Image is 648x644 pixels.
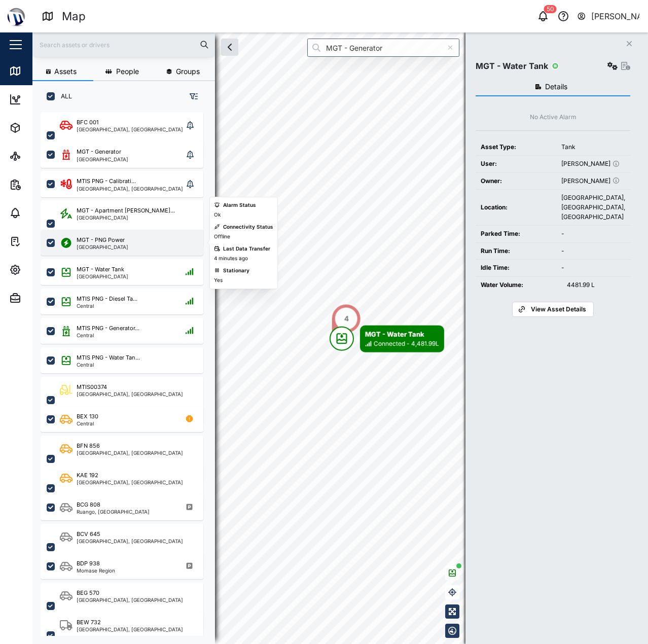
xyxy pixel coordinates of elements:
[54,68,77,75] span: Assets
[77,157,128,162] div: [GEOGRAPHIC_DATA]
[561,159,625,169] div: [PERSON_NAME]
[561,193,625,222] div: [GEOGRAPHIC_DATA], [GEOGRAPHIC_DATA], [GEOGRAPHIC_DATA]
[77,530,100,539] div: BCV 645
[26,151,51,162] div: Sites
[214,276,223,284] div: Yes
[77,589,99,597] div: BEG 570
[77,480,183,485] div: [GEOGRAPHIC_DATA], [GEOGRAPHIC_DATA]
[77,148,121,156] div: MGT - Generator
[561,246,625,256] div: -
[77,244,128,249] div: [GEOGRAPHIC_DATA]
[530,113,577,122] div: No Active Alarm
[481,203,551,212] div: Location:
[39,37,209,52] input: Search assets or drivers
[561,263,625,273] div: -
[26,236,54,247] div: Tasks
[26,179,61,190] div: Reports
[77,509,150,514] div: Ruango, [GEOGRAPHIC_DATA]
[77,568,115,573] div: Momase Region
[77,500,100,509] div: BCG 808
[476,60,548,73] div: MGT - Water Tank
[77,442,100,450] div: BFN 856
[26,264,62,275] div: Settings
[77,597,183,602] div: [GEOGRAPHIC_DATA], [GEOGRAPHIC_DATA]
[344,313,348,325] div: 4
[481,176,551,186] div: Owner:
[330,326,444,352] div: Map marker
[214,211,221,219] div: Ok
[481,229,551,239] div: Parked Time:
[223,245,270,253] div: Last Data Transfer
[77,265,124,274] div: MGT - Water Tank
[26,207,58,219] div: Alarms
[77,450,183,455] div: [GEOGRAPHIC_DATA], [GEOGRAPHIC_DATA]
[77,627,183,632] div: [GEOGRAPHIC_DATA], [GEOGRAPHIC_DATA]
[77,383,107,391] div: MTIS00374
[307,39,459,57] input: Search by People, Asset, Geozone or Place
[5,5,27,27] img: Main Logo
[77,118,98,127] div: BFC 001
[214,255,248,263] div: 4 minutes ago
[374,339,439,349] div: Connected - 4,481.99L
[26,94,72,105] div: Dashboard
[77,421,98,426] div: Central
[77,353,140,362] div: MTIS PNG - Water Tan...
[116,68,139,75] span: People
[545,83,567,90] span: Details
[77,412,98,421] div: BEX 130
[223,267,249,275] div: Stationary
[561,176,625,186] div: [PERSON_NAME]
[77,274,128,279] div: [GEOGRAPHIC_DATA]
[577,9,640,23] button: [PERSON_NAME]
[223,201,256,209] div: Alarm Status
[77,295,137,303] div: MTIS PNG - Diesel Ta...
[591,10,640,23] div: [PERSON_NAME]
[223,223,273,231] div: Connectivity Status
[77,539,183,544] div: [GEOGRAPHIC_DATA], [GEOGRAPHIC_DATA]
[365,329,439,339] div: MGT - Water Tank
[531,302,586,316] span: View Asset Details
[62,8,86,25] div: Map
[561,142,625,152] div: Tank
[561,229,625,239] div: -
[77,206,175,215] div: MGT - Apartment [PERSON_NAME]...
[77,215,175,220] div: [GEOGRAPHIC_DATA]
[567,280,625,290] div: 4481.99 L
[77,236,125,244] div: MGT - PNG Power
[26,293,56,304] div: Admin
[77,471,98,480] div: KAE 192
[481,263,551,273] div: Idle Time:
[77,186,183,191] div: [GEOGRAPHIC_DATA], [GEOGRAPHIC_DATA]
[176,68,200,75] span: Groups
[481,280,557,290] div: Water Volume:
[77,362,140,367] div: Central
[331,303,362,334] div: Map marker
[77,391,183,397] div: [GEOGRAPHIC_DATA], [GEOGRAPHIC_DATA]
[26,122,58,133] div: Assets
[32,32,648,644] canvas: Map
[481,246,551,256] div: Run Time:
[77,303,137,308] div: Central
[214,233,230,241] div: Offline
[55,92,72,100] label: ALL
[77,127,183,132] div: [GEOGRAPHIC_DATA], [GEOGRAPHIC_DATA]
[481,159,551,169] div: User:
[77,559,100,568] div: BDP 938
[481,142,551,152] div: Asset Type:
[41,109,214,636] div: grid
[77,177,136,186] div: MTIS PNG - Calibrati...
[26,65,49,77] div: Map
[544,5,557,13] div: 50
[77,333,139,338] div: Central
[77,324,139,333] div: MTIS PNG - Generator...
[512,302,593,317] a: View Asset Details
[77,618,101,627] div: BEW 732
